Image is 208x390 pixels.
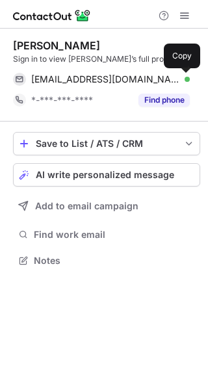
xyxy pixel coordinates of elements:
span: AI write personalized message [36,170,174,180]
span: Notes [34,255,195,266]
span: Find work email [34,229,195,240]
div: Sign in to view [PERSON_NAME]’s full profile [13,53,200,65]
button: save-profile-one-click [13,132,200,155]
span: Add to email campaign [35,201,138,211]
img: ContactOut v5.3.10 [13,8,91,23]
div: Save to List / ATS / CRM [36,138,177,149]
span: [EMAIL_ADDRESS][DOMAIN_NAME] [31,73,180,85]
button: Find work email [13,226,200,244]
button: Add to email campaign [13,194,200,218]
button: Reveal Button [138,94,190,107]
button: Notes [13,252,200,270]
div: [PERSON_NAME] [13,39,100,52]
button: AI write personalized message [13,163,200,187]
